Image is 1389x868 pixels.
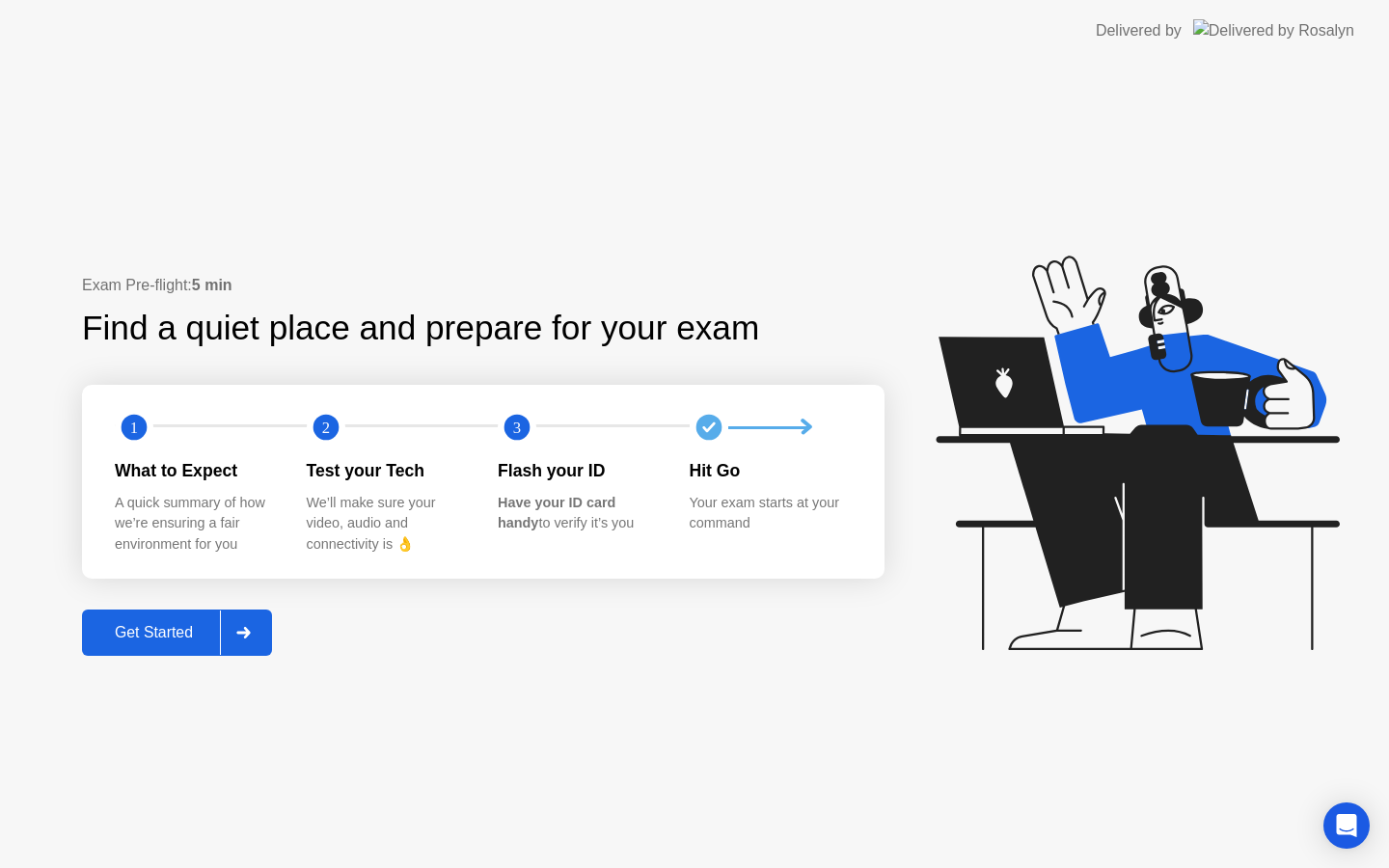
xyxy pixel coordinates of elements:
[498,495,615,531] b: Have your ID card handy
[307,458,468,483] div: Test your Tech
[115,458,276,483] div: What to Expect
[1323,802,1370,849] div: Open Intercom Messenger
[115,493,276,556] div: A quick summary of how we’re ensuring a fair environment for you
[88,624,220,641] div: Get Started
[307,493,468,556] div: We’ll make sure your video, audio and connectivity is 👌
[498,458,659,483] div: Flash your ID
[690,458,851,483] div: Hit Go
[498,493,659,534] div: to verify it’s you
[321,419,329,437] text: 2
[192,277,232,293] b: 5 min
[82,610,272,656] button: Get Started
[513,419,521,437] text: 3
[1193,19,1354,41] img: Delivered by Rosalyn
[82,303,762,354] div: Find a quiet place and prepare for your exam
[1096,19,1182,42] div: Delivered by
[82,274,885,297] div: Exam Pre-flight:
[690,493,851,534] div: Your exam starts at your command
[130,419,138,437] text: 1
